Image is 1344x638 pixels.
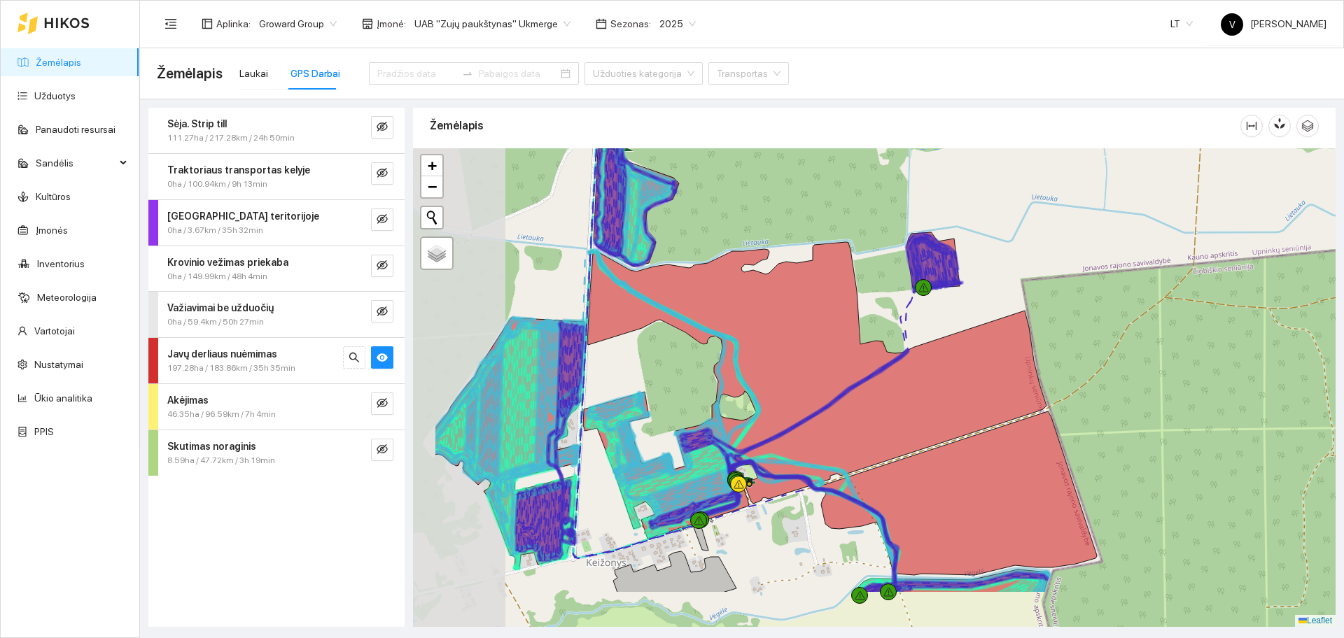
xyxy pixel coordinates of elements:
[36,57,81,68] a: Žemėlapis
[290,66,340,81] div: GPS Darbai
[343,346,365,369] button: search
[157,62,223,85] span: Žemėlapis
[414,13,570,34] span: UAB "Zujų paukštynas" Ukmerge
[148,246,405,292] div: Krovinio vežimas priekaba0ha / 149.99km / 48h 4mineye-invisible
[34,359,83,370] a: Nustatymai
[377,397,388,411] span: eye-invisible
[34,392,92,404] a: Ūkio analitika
[462,68,473,79] span: to
[148,108,405,153] div: Sėja. Strip till111.27ha / 217.28km / 24h 50mineye-invisible
[37,258,85,269] a: Inventorius
[157,10,185,38] button: menu-fold
[167,302,274,313] strong: Važiavimai be užduočių
[167,395,209,406] strong: Akėjimas
[371,162,393,185] button: eye-invisible
[36,124,115,135] a: Panaudoti resursai
[610,16,651,31] span: Sezonas :
[377,306,388,319] span: eye-invisible
[216,16,251,31] span: Aplinka :
[596,18,607,29] span: calendar
[167,454,275,467] span: 8.59ha / 47.72km / 3h 19min
[428,157,437,174] span: +
[34,426,54,437] a: PPIS
[34,325,75,336] a: Vartotojai
[462,68,473,79] span: swap-right
[148,292,405,337] div: Važiavimai be užduočių0ha / 59.4km / 50h 27mineye-invisible
[36,191,71,202] a: Kultūros
[659,13,696,34] span: 2025
[167,211,319,222] strong: [GEOGRAPHIC_DATA] teritorijoje
[167,441,256,452] strong: Skutimas noraginis
[167,270,267,283] span: 0ha / 149.99km / 48h 4min
[371,346,393,369] button: eye
[167,178,267,191] span: 0ha / 100.94km / 9h 13min
[377,213,388,227] span: eye-invisible
[148,430,405,476] div: Skutimas noraginis8.59ha / 47.72km / 3h 19mineye-invisible
[428,178,437,195] span: −
[167,118,227,129] strong: Sėja. Strip till
[421,207,442,228] button: Initiate a new search
[36,149,115,177] span: Sandėlis
[34,90,76,101] a: Užduotys
[371,208,393,231] button: eye-invisible
[167,132,295,145] span: 111.27ha / 217.28km / 24h 50min
[371,255,393,277] button: eye-invisible
[479,66,558,81] input: Pabaigos data
[371,300,393,322] button: eye-invisible
[430,106,1240,146] div: Žemėlapis
[1240,115,1263,137] button: column-width
[167,408,276,421] span: 46.35ha / 96.59km / 7h 4min
[167,164,310,176] strong: Traktoriaus transportas kelyje
[1221,18,1326,29] span: [PERSON_NAME]
[371,439,393,461] button: eye-invisible
[167,348,277,360] strong: Javų derliaus nuėmimas
[377,352,388,365] span: eye
[1241,120,1262,132] span: column-width
[167,257,288,268] strong: Krovinio vežimas priekaba
[202,18,213,29] span: layout
[377,260,388,273] span: eye-invisible
[377,167,388,180] span: eye-invisible
[259,13,337,34] span: Groward Group
[377,444,388,457] span: eye-invisible
[148,384,405,430] div: Akėjimas46.35ha / 96.59km / 7h 4mineye-invisible
[1229,13,1235,36] span: V
[36,225,68,236] a: Įmonės
[164,17,177,30] span: menu-fold
[371,116,393,139] button: eye-invisible
[148,154,405,199] div: Traktoriaus transportas kelyje0ha / 100.94km / 9h 13mineye-invisible
[421,155,442,176] a: Zoom in
[377,121,388,134] span: eye-invisible
[167,362,295,375] span: 197.28ha / 183.86km / 35h 35min
[1298,616,1332,625] a: Leaflet
[349,352,360,365] span: search
[377,66,456,81] input: Pradžios data
[148,338,405,383] div: Javų derliaus nuėmimas197.28ha / 183.86km / 35h 35minsearcheye
[148,200,405,246] div: [GEOGRAPHIC_DATA] teritorijoje0ha / 3.67km / 35h 32mineye-invisible
[362,18,373,29] span: shop
[167,224,263,237] span: 0ha / 3.67km / 35h 32min
[239,66,268,81] div: Laukai
[377,16,406,31] span: Įmonė :
[421,238,452,269] a: Layers
[1170,13,1193,34] span: LT
[37,292,97,303] a: Meteorologija
[167,316,264,329] span: 0ha / 59.4km / 50h 27min
[371,392,393,415] button: eye-invisible
[421,176,442,197] a: Zoom out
